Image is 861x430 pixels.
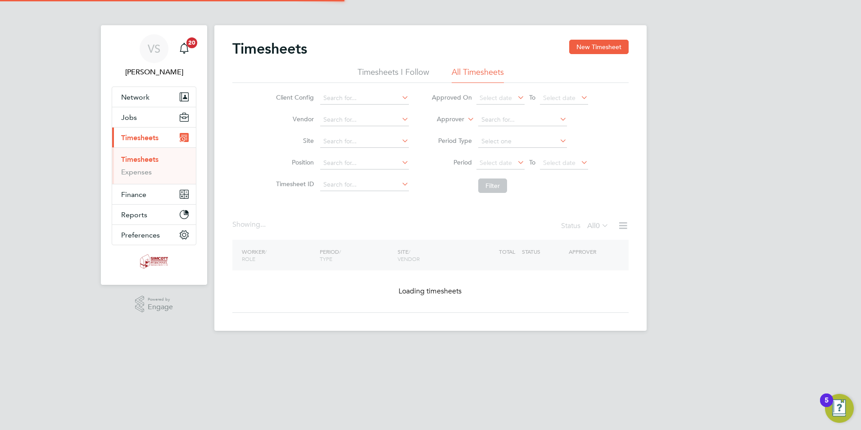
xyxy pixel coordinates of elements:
button: Timesheets [112,128,196,147]
span: Powered by [148,296,173,303]
nav: Main navigation [101,25,207,285]
a: VS[PERSON_NAME] [112,34,196,78]
a: Powered byEngage [135,296,173,313]
button: Filter [478,178,507,193]
input: Select one [478,135,567,148]
span: Jobs [121,113,137,122]
label: Period Type [431,137,472,145]
label: Vendor [273,115,314,123]
button: Open Resource Center, 5 new notifications [825,394,854,423]
div: 5 [825,400,829,412]
a: 20 [175,34,193,63]
li: Timesheets I Follow [358,67,429,83]
label: Approver [424,115,464,124]
input: Search for... [320,178,409,191]
span: Finance [121,190,146,199]
a: Go to home page [112,254,196,269]
a: Timesheets [121,155,159,164]
input: Search for... [320,135,409,148]
input: Search for... [320,114,409,126]
input: Search for... [320,157,409,169]
span: Engage [148,303,173,311]
div: Showing [232,220,267,229]
span: To [526,156,538,168]
button: Network [112,87,196,107]
span: Select date [543,159,576,167]
button: Jobs [112,107,196,127]
span: Select date [543,94,576,102]
h2: Timesheets [232,40,307,58]
span: Preferences [121,231,160,239]
label: Client Config [273,93,314,101]
input: Search for... [478,114,567,126]
button: Preferences [112,225,196,245]
span: Select date [480,159,512,167]
img: simcott-logo-retina.png [140,254,168,269]
label: All [587,221,609,230]
span: Network [121,93,150,101]
button: Reports [112,205,196,224]
button: Finance [112,184,196,204]
label: Site [273,137,314,145]
li: All Timesheets [452,67,504,83]
label: Period [431,158,472,166]
span: To [526,91,538,103]
label: Timesheet ID [273,180,314,188]
span: 20 [186,37,197,48]
span: Select date [480,94,512,102]
a: Expenses [121,168,152,176]
span: 0 [596,221,600,230]
span: Vicky Sheldrake [112,67,196,78]
label: Position [273,158,314,166]
span: VS [148,43,160,55]
div: Timesheets [112,147,196,184]
button: New Timesheet [569,40,629,54]
div: Status [561,220,611,233]
label: Approved On [431,93,472,101]
span: ... [260,220,266,229]
span: Reports [121,210,147,219]
span: Timesheets [121,133,159,142]
input: Search for... [320,92,409,105]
